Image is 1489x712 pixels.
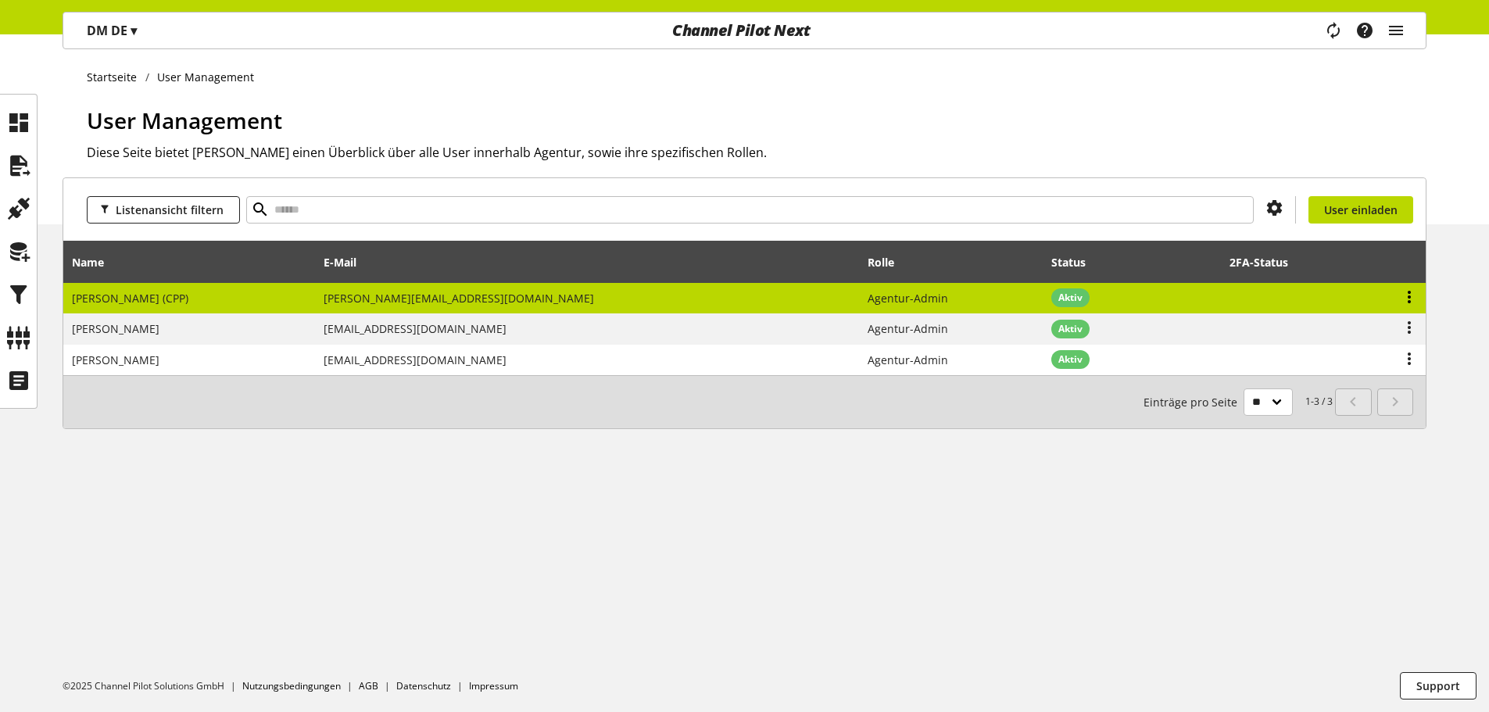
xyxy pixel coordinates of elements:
span: [EMAIL_ADDRESS][DOMAIN_NAME] [324,321,506,336]
div: Rolle [868,254,910,270]
span: [PERSON_NAME] [72,352,159,367]
span: Agentur-Admin [868,321,948,336]
button: Listenansicht filtern [87,196,240,224]
span: User einladen [1324,202,1398,218]
span: Aktiv [1058,352,1083,367]
nav: main navigation [63,12,1426,49]
span: Aktiv [1058,291,1083,305]
div: Name [72,254,120,270]
h2: Diese Seite bietet [PERSON_NAME] einen Überblick über alle User innerhalb Agentur, sowie ihre spe... [87,143,1426,162]
a: Nutzungsbedingungen [242,679,341,692]
div: E-Mail [324,254,372,270]
a: Datenschutz [396,679,451,692]
a: User einladen [1308,196,1413,224]
span: Support [1416,678,1460,694]
span: [EMAIL_ADDRESS][DOMAIN_NAME] [324,352,506,367]
span: [PERSON_NAME][EMAIL_ADDRESS][DOMAIN_NAME] [324,291,594,306]
span: [PERSON_NAME] [72,321,159,336]
span: Aktiv [1058,322,1083,336]
span: User Management [87,106,282,135]
div: Status [1051,254,1101,270]
a: AGB [359,679,378,692]
li: ©2025 Channel Pilot Solutions GmbH [63,679,242,693]
small: 1-3 / 3 [1144,388,1333,416]
span: ▾ [131,22,137,39]
span: [PERSON_NAME] (CPP) [72,291,188,306]
span: Einträge pro Seite [1144,394,1244,410]
a: Startseite [87,69,145,85]
p: DM DE [87,21,137,40]
div: 2FA-Status [1229,246,1355,277]
span: Agentur-Admin [868,291,948,306]
a: Impressum [469,679,518,692]
span: Agentur-Admin [868,352,948,367]
button: Support [1400,672,1476,699]
span: Listenansicht filtern [116,202,224,218]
